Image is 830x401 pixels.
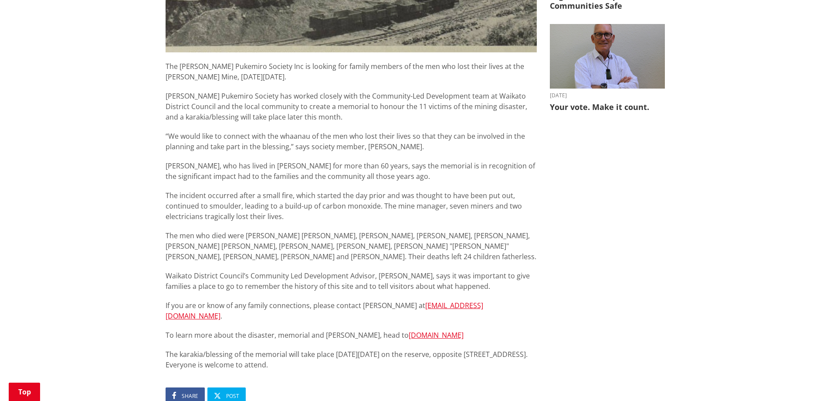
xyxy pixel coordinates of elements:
a: Top [9,383,40,401]
iframe: Messenger Launcher [790,364,821,396]
time: [DATE] [550,93,665,98]
p: Waikato District Council’s Community Led Development Advisor, [PERSON_NAME], says it was importan... [166,271,537,291]
a: [DATE] Your vote. Make it count. [550,24,665,112]
h3: Your vote. Make it count. [550,103,665,112]
p: The [PERSON_NAME] Pukemiro Society Inc is looking for family members of the men who lost their li... [166,61,537,82]
a: [DOMAIN_NAME] [409,330,464,340]
p: The men who died were [PERSON_NAME] [PERSON_NAME], [PERSON_NAME], [PERSON_NAME], [PERSON_NAME], [... [166,230,537,262]
p: [PERSON_NAME] Pukemiro Society has worked closely with the Community-Led Development team at Waik... [166,91,537,122]
p: To learn more about the disaster, memorial and [PERSON_NAME], head to [166,330,537,340]
p: The karakia/blessing of the memorial will take place [DATE][DATE] on the reserve, opposite [STREE... [166,349,537,370]
p: “We would like to connect with the whaanau of the men who lost their lives so that they can be in... [166,131,537,152]
p: The incident occurred after a small fire, which started the day prior and was thought to have bee... [166,190,537,222]
img: Craig Hobbs [550,24,665,89]
span: Post [226,392,239,400]
p: If you are or know of any family connections, please contact [PERSON_NAME] at . [166,300,537,321]
span: Share [182,392,198,400]
p: [PERSON_NAME], who has lived in [PERSON_NAME] for more than 60 years, says the memorial is in rec... [166,161,537,182]
a: [EMAIL_ADDRESS][DOMAIN_NAME] [166,301,483,321]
